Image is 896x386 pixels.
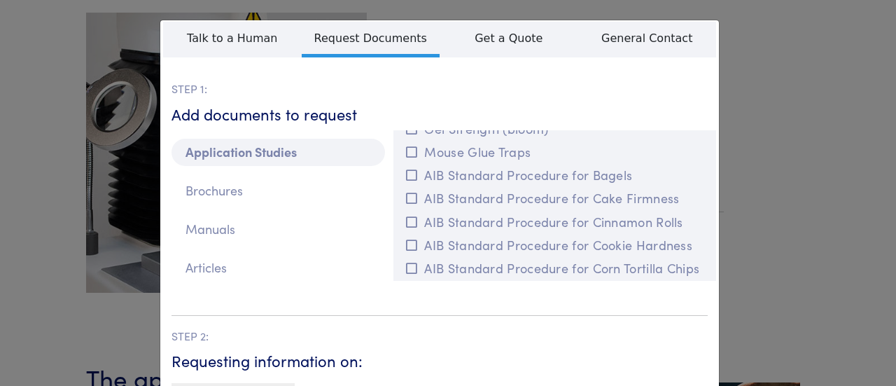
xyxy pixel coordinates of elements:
[402,210,708,233] button: AIB Standard Procedure for Cinnamon Rolls
[171,139,385,166] p: Application Studies
[402,186,708,209] button: AIB Standard Procedure for Cake Firmness
[171,104,708,125] h6: Add documents to request
[171,216,385,243] p: Manuals
[440,22,578,54] span: Get a Quote
[402,233,708,256] button: AIB Standard Procedure for Cookie Hardness
[171,254,385,282] p: Articles
[402,163,708,186] button: AIB Standard Procedure for Bagels
[402,140,708,163] button: Mouse Glue Traps
[171,350,708,372] h6: Requesting information on:
[163,22,302,54] span: Talk to a Human
[171,327,708,345] p: STEP 2:
[402,256,708,297] button: AIB Standard Procedure for Corn Tortilla Chips and Tostada Shells
[578,22,717,54] span: General Contact
[171,80,708,98] p: STEP 1:
[302,22,440,57] span: Request Documents
[171,177,385,205] p: Brochures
